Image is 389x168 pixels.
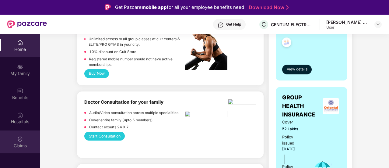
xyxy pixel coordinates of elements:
b: Doctor Consultation for your family [84,99,163,105]
img: insurerLogo [323,98,339,114]
p: Registered mobile number should not have active memberships. [89,56,185,68]
a: Download Now [249,4,287,11]
img: svg+xml;base64,PHN2ZyBpZD0iSG9tZSIgeG1sbnM9Imh0dHA6Ly93d3cudzMub3JnLzIwMDAvc3ZnIiB3aWR0aD0iMjAiIG... [17,40,23,46]
img: svg+xml;base64,PHN2ZyBpZD0iQmVuZWZpdHMiIHhtbG5zPSJodHRwOi8vd3d3LnczLm9yZy8yMDAwL3N2ZyIgd2lkdGg9Ij... [17,88,23,94]
button: Buy Now [84,69,109,78]
img: pc2.png [185,23,227,70]
button: View details [282,65,312,74]
p: Contact experts 24 X 7 [89,124,129,130]
p: Audio/Video consultation across multiple specialities [89,110,178,116]
p: Cover entire family (upto 5 members) [89,117,153,123]
img: svg+xml;base64,PHN2ZyBpZD0iSG9zcGl0YWxzIiB4bWxucz0iaHR0cDovL3d3dy53My5vcmcvMjAwMC9zdmciIHdpZHRoPS... [17,112,23,118]
img: svg+xml;base64,PHN2ZyBpZD0iSGVscC0zMngzMiIgeG1sbnM9Imh0dHA6Ly93d3cudzMub3JnLzIwMDAvc3ZnIiB3aWR0aD... [218,22,224,28]
div: CENTUM ELECTRONICS LIMITED [271,22,314,27]
span: Cover [282,119,304,125]
img: svg+xml;base64,PHN2ZyBpZD0iQ2xhaW0iIHhtbG5zPSJodHRwOi8vd3d3LnczLm9yZy8yMDAwL3N2ZyIgd2lkdGg9IjIwIi... [17,136,23,142]
p: 10% discount on Cult Store. [89,49,137,55]
img: svg+xml;base64,PHN2ZyBpZD0iRHJvcGRvd24tMzJ4MzIiIHhtbG5zPSJodHRwOi8vd3d3LnczLm9yZy8yMDAwL3N2ZyIgd2... [376,22,380,27]
button: Start Consultation [84,132,125,141]
img: Logo [105,4,111,10]
div: [PERSON_NAME] C R [326,19,369,25]
div: Get Pazcare for all your employee benefits need [115,4,244,11]
div: Get Help [226,22,241,27]
span: GROUP HEALTH INSURANCE [282,93,321,119]
div: Policy issued [282,134,304,146]
span: View details [287,66,307,72]
strong: mobile app [142,4,167,10]
span: [DATE] [282,147,295,151]
img: ekin.png [228,99,256,107]
img: svg+xml;base64,PHN2ZyB4bWxucz0iaHR0cDovL3d3dy53My5vcmcvMjAwMC9zdmciIHdpZHRoPSI0OC45NDMiIGhlaWdodD... [279,36,294,51]
img: hcp.png [185,111,227,119]
span: ₹2 Lakhs [282,126,304,132]
img: New Pazcare Logo [7,20,47,28]
img: Stroke [286,4,289,11]
span: C [261,21,266,28]
p: Unlimited access to all group classes at cult centers & ELITE/PRO GYMS in your city. [89,36,185,48]
img: svg+xml;base64,PHN2ZyB3aWR0aD0iMjAiIGhlaWdodD0iMjAiIHZpZXdCb3g9IjAgMCAyMCAyMCIgZmlsbD0ibm9uZSIgeG... [17,64,23,70]
div: User [326,25,369,30]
